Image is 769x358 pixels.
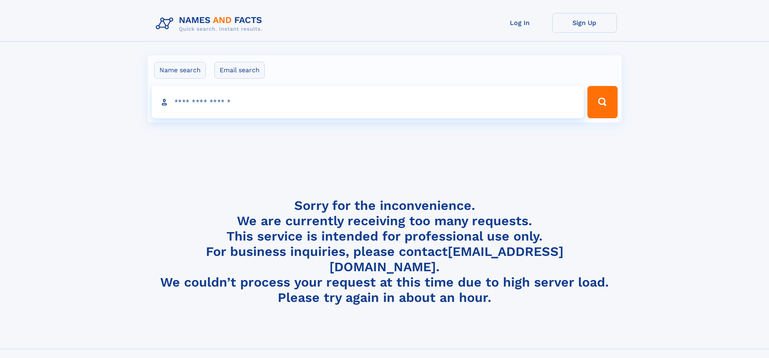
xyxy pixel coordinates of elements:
[329,244,564,274] a: [EMAIL_ADDRESS][DOMAIN_NAME]
[214,62,265,79] label: Email search
[153,198,617,306] h4: Sorry for the inconvenience. We are currently receiving too many requests. This service is intend...
[552,13,617,33] a: Sign Up
[587,86,617,118] button: Search Button
[152,86,584,118] input: search input
[488,13,552,33] a: Log In
[153,13,269,35] img: Logo Names and Facts
[154,62,206,79] label: Name search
